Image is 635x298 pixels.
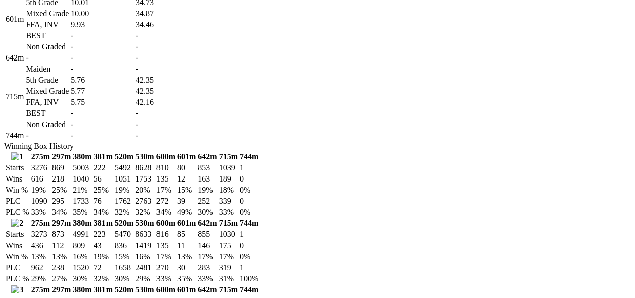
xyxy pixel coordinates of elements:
[72,152,92,162] th: 380m
[135,9,188,19] td: 34.87
[219,218,238,228] th: 715m
[177,252,196,262] td: 13%
[93,207,113,217] td: 34%
[31,185,50,195] td: 19%
[93,163,113,173] td: 222
[72,218,92,228] th: 380m
[5,131,24,141] td: 744m
[114,274,134,284] td: 30%
[72,241,92,251] td: 809
[114,207,134,217] td: 32%
[219,174,238,184] td: 189
[156,207,176,217] td: 34%
[219,163,238,173] td: 1039
[25,42,69,52] td: Non Graded
[135,241,154,251] td: 1419
[93,229,113,240] td: 223
[114,174,134,184] td: 1051
[70,9,134,19] td: 10.00
[135,120,188,130] td: -
[135,31,188,41] td: -
[177,285,196,295] th: 601m
[70,75,134,85] td: 5.76
[5,174,30,184] td: Wins
[135,263,154,273] td: 2481
[11,152,23,161] img: 1
[51,252,71,262] td: 13%
[25,20,69,30] td: FFA, INV
[177,229,196,240] td: 85
[177,163,196,173] td: 80
[114,152,134,162] th: 520m
[135,86,188,96] td: 42.35
[219,285,238,295] th: 715m
[25,108,69,118] td: BEST
[156,196,176,206] td: 272
[177,152,196,162] th: 601m
[31,196,50,206] td: 1090
[156,241,176,251] td: 135
[135,53,188,63] td: -
[135,252,154,262] td: 16%
[135,97,188,107] td: 42.16
[135,185,154,195] td: 20%
[70,42,134,52] td: -
[93,241,113,251] td: 43
[156,252,176,262] td: 17%
[5,252,30,262] td: Win %
[72,274,92,284] td: 30%
[197,274,217,284] td: 33%
[11,219,23,228] img: 2
[135,75,188,85] td: 42.35
[197,263,217,273] td: 283
[197,163,217,173] td: 853
[25,131,69,141] td: -
[72,285,92,295] th: 380m
[177,207,196,217] td: 49%
[177,196,196,206] td: 39
[135,285,154,295] th: 530m
[114,163,134,173] td: 5492
[51,152,71,162] th: 297m
[72,263,92,273] td: 1520
[5,274,30,284] td: PLC %
[239,274,259,284] td: 100%
[135,131,188,141] td: -
[239,196,259,206] td: 0
[156,152,176,162] th: 600m
[25,53,69,63] td: -
[135,64,188,74] td: -
[156,285,176,295] th: 600m
[114,185,134,195] td: 19%
[239,174,259,184] td: 0
[25,97,69,107] td: FFA, INV
[70,120,134,130] td: -
[25,64,69,74] td: Maiden
[177,218,196,228] th: 601m
[197,229,217,240] td: 855
[197,196,217,206] td: 252
[239,285,259,295] th: 744m
[31,229,50,240] td: 3273
[239,152,259,162] th: 744m
[70,86,134,96] td: 5.77
[135,152,154,162] th: 530m
[70,64,134,74] td: -
[219,196,238,206] td: 339
[5,196,30,206] td: PLC
[219,263,238,273] td: 319
[51,274,71,284] td: 27%
[5,185,30,195] td: Win %
[31,152,50,162] th: 275m
[72,229,92,240] td: 4991
[197,252,217,262] td: 17%
[31,163,50,173] td: 3276
[156,263,176,273] td: 270
[177,274,196,284] td: 35%
[51,196,71,206] td: 295
[93,252,113,262] td: 19%
[156,163,176,173] td: 810
[219,274,238,284] td: 31%
[114,285,134,295] th: 520m
[135,163,154,173] td: 8628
